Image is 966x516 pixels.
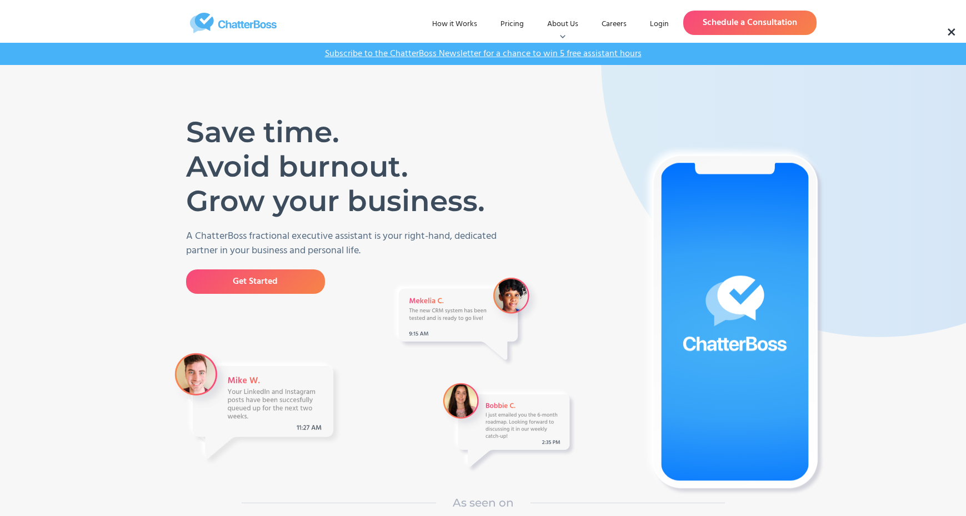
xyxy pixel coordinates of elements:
iframe: Drift Widget Chat Controller [910,460,953,503]
a: Get Started [186,269,325,294]
iframe: Drift Widget Chat Window [737,240,959,467]
div: About Us [547,19,578,30]
a: Schedule a Consultation [683,11,817,35]
a: Subscribe to the ChatterBoss Newsletter for a chance to win 5 free assistant hours [319,48,647,59]
a: Careers [593,14,635,34]
h1: As seen on [453,494,514,511]
div: About Us [538,14,587,34]
a: Pricing [492,14,533,34]
a: How it Works [423,14,486,34]
p: A ChatterBoss fractional executive assistant is your right-hand, dedicated partner in your busine... [186,229,511,258]
img: A message from VA Mike [172,350,342,467]
a: home [150,13,317,33]
h1: Save time. Avoid burnout. Grow your business. [186,115,494,218]
img: A Message from VA Mekelia [390,273,543,368]
img: A Message from a VA Bobbie [439,379,578,475]
a: Login [641,14,678,34]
